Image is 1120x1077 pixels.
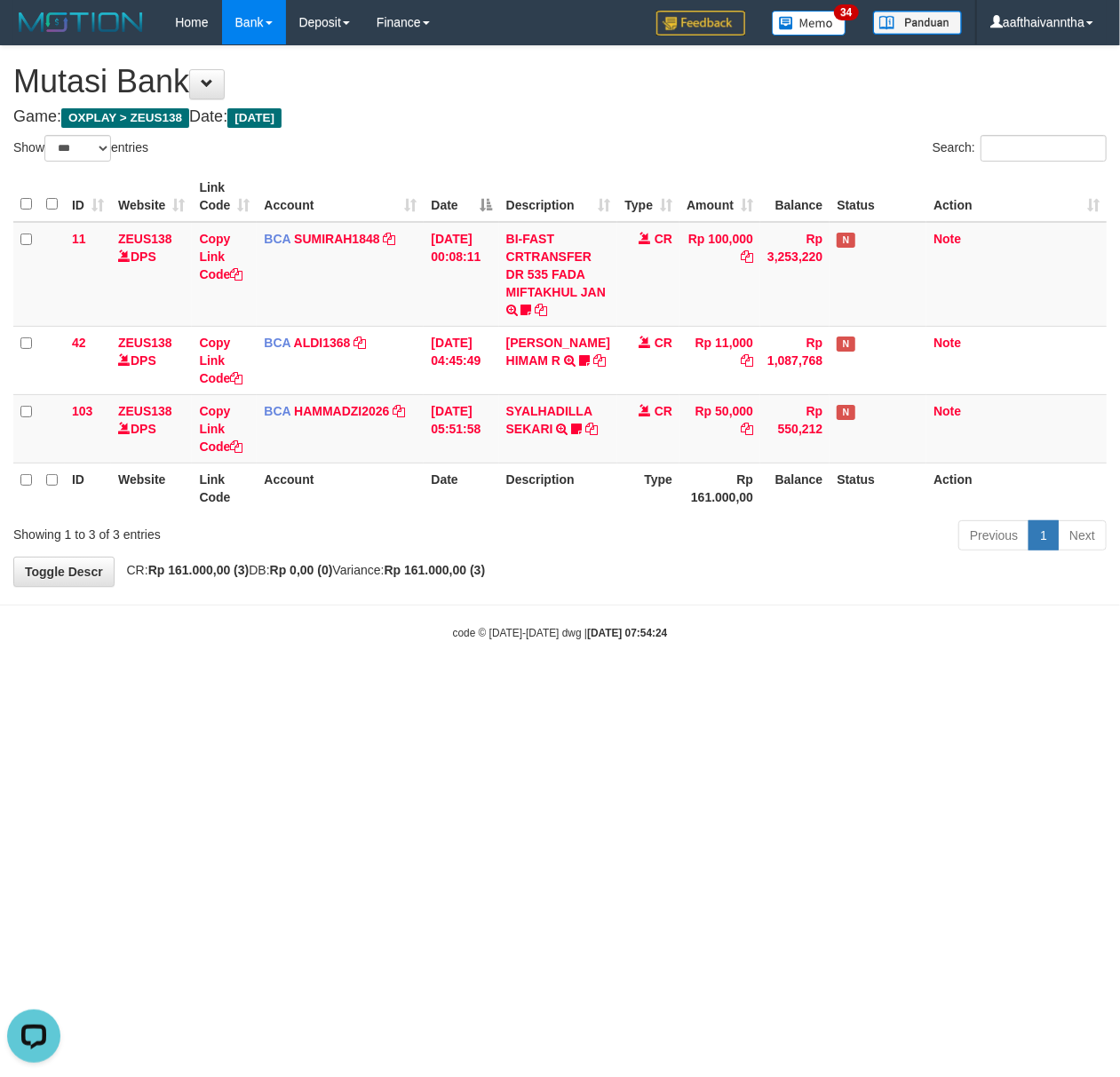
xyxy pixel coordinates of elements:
[655,232,672,246] span: CR
[13,9,148,36] img: MOTION_logo.png
[393,404,405,418] a: Copy HAMMADZI2026 to clipboard
[656,11,745,36] img: Feedback.jpg
[424,463,498,513] th: Date
[264,404,290,418] span: BCA
[499,463,617,513] th: Description
[111,326,192,394] td: DPS
[7,7,60,60] button: Open LiveChat chat widget
[294,404,389,418] a: HAMMADZI2026
[506,336,610,368] a: [PERSON_NAME] HIMAM R
[741,422,753,436] a: Copy Rp 50,000 to clipboard
[926,463,1107,513] th: Action
[1058,520,1107,550] a: Next
[424,222,498,327] td: [DATE] 00:08:11
[111,171,192,222] th: Website: activate to sort column ascending
[264,336,290,350] span: BCA
[506,404,592,436] a: SYALHADILLA SEKARI
[981,135,1107,162] input: Search:
[873,11,962,35] img: panduan.png
[148,563,250,577] strong: Rp 161.000,00 (3)
[453,627,668,639] small: code © [DATE]-[DATE] dwg |
[958,520,1029,550] a: Previous
[111,222,192,327] td: DPS
[933,232,961,246] a: Note
[760,326,830,394] td: Rp 1,087,768
[772,11,846,36] img: Button%20Memo.svg
[13,135,148,162] label: Show entries
[294,232,379,246] a: SUMIRAH1848
[72,336,86,350] span: 42
[679,326,760,394] td: Rp 11,000
[111,463,192,513] th: Website
[257,463,424,513] th: Account
[535,303,547,317] a: Copy BI-FAST CRTRANSFER DR 535 FADA MIFTAKHUL JAN to clipboard
[760,171,830,222] th: Balance
[933,336,961,350] a: Note
[499,171,617,222] th: Description: activate to sort column ascending
[385,563,486,577] strong: Rp 161.000,00 (3)
[264,232,290,246] span: BCA
[679,463,760,513] th: Rp 161.000,00
[834,4,858,20] span: 34
[593,353,606,368] a: Copy ALVA HIMAM R to clipboard
[61,108,189,128] span: OXPLAY > ZEUS138
[741,353,753,368] a: Copy Rp 11,000 to clipboard
[587,627,667,639] strong: [DATE] 07:54:24
[679,394,760,463] td: Rp 50,000
[424,171,498,222] th: Date: activate to sort column descending
[499,222,617,327] td: BI-FAST CRTRANSFER DR 535 FADA MIFTAKHUL JAN
[13,519,453,543] div: Showing 1 to 3 of 3 entries
[585,422,598,436] a: Copy SYALHADILLA SEKARI to clipboard
[830,463,926,513] th: Status
[13,108,1107,126] h4: Game: Date:
[424,394,498,463] td: [DATE] 05:51:58
[1029,520,1059,550] a: 1
[13,64,1107,99] h1: Mutasi Bank
[13,557,115,587] a: Toggle Descr
[118,336,172,350] a: ZEUS138
[227,108,282,128] span: [DATE]
[353,336,366,350] a: Copy ALDI1368 to clipboard
[760,222,830,327] td: Rp 3,253,220
[617,171,679,222] th: Type: activate to sort column ascending
[257,171,424,222] th: Account: activate to sort column ascending
[679,171,760,222] th: Amount: activate to sort column ascending
[199,232,242,281] a: Copy Link Code
[270,563,333,577] strong: Rp 0,00 (0)
[118,563,486,577] span: CR: DB: Variance:
[65,463,111,513] th: ID
[837,233,854,248] span: Has Note
[192,171,257,222] th: Link Code: activate to sort column ascending
[760,394,830,463] td: Rp 550,212
[44,135,111,162] select: Showentries
[192,463,257,513] th: Link Code
[617,463,679,513] th: Type
[118,404,172,418] a: ZEUS138
[655,404,672,418] span: CR
[933,135,1107,162] label: Search:
[830,171,926,222] th: Status
[655,336,672,350] span: CR
[837,337,854,352] span: Has Note
[424,326,498,394] td: [DATE] 04:45:49
[679,222,760,327] td: Rp 100,000
[72,404,92,418] span: 103
[118,232,172,246] a: ZEUS138
[384,232,396,246] a: Copy SUMIRAH1848 to clipboard
[65,171,111,222] th: ID: activate to sort column ascending
[111,394,192,463] td: DPS
[741,249,753,264] a: Copy Rp 100,000 to clipboard
[199,404,242,454] a: Copy Link Code
[933,404,961,418] a: Note
[760,463,830,513] th: Balance
[837,405,854,420] span: Has Note
[72,232,86,246] span: 11
[199,336,242,385] a: Copy Link Code
[294,336,351,350] a: ALDI1368
[926,171,1107,222] th: Action: activate to sort column ascending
